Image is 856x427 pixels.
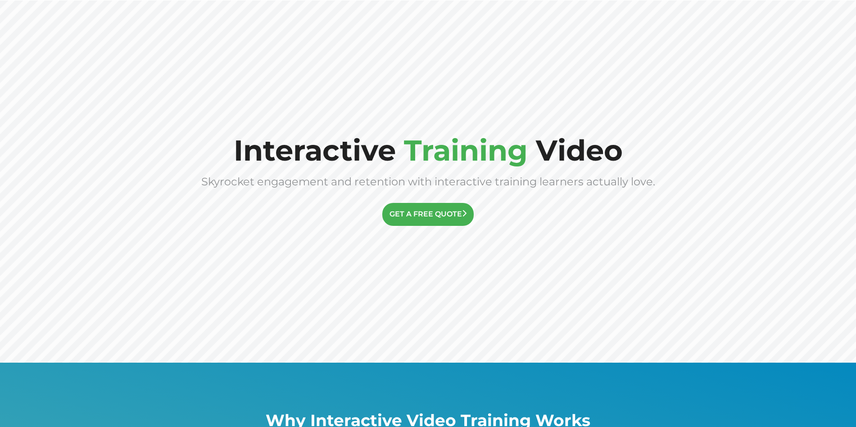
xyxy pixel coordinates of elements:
span: Video [536,133,623,168]
span: Training [404,133,528,168]
span: Skyrocket engagement and retention with interactive training learners actually love. [201,175,655,188]
a: GET A FREE QUOTE [382,203,474,226]
span: Interactive [234,133,396,168]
